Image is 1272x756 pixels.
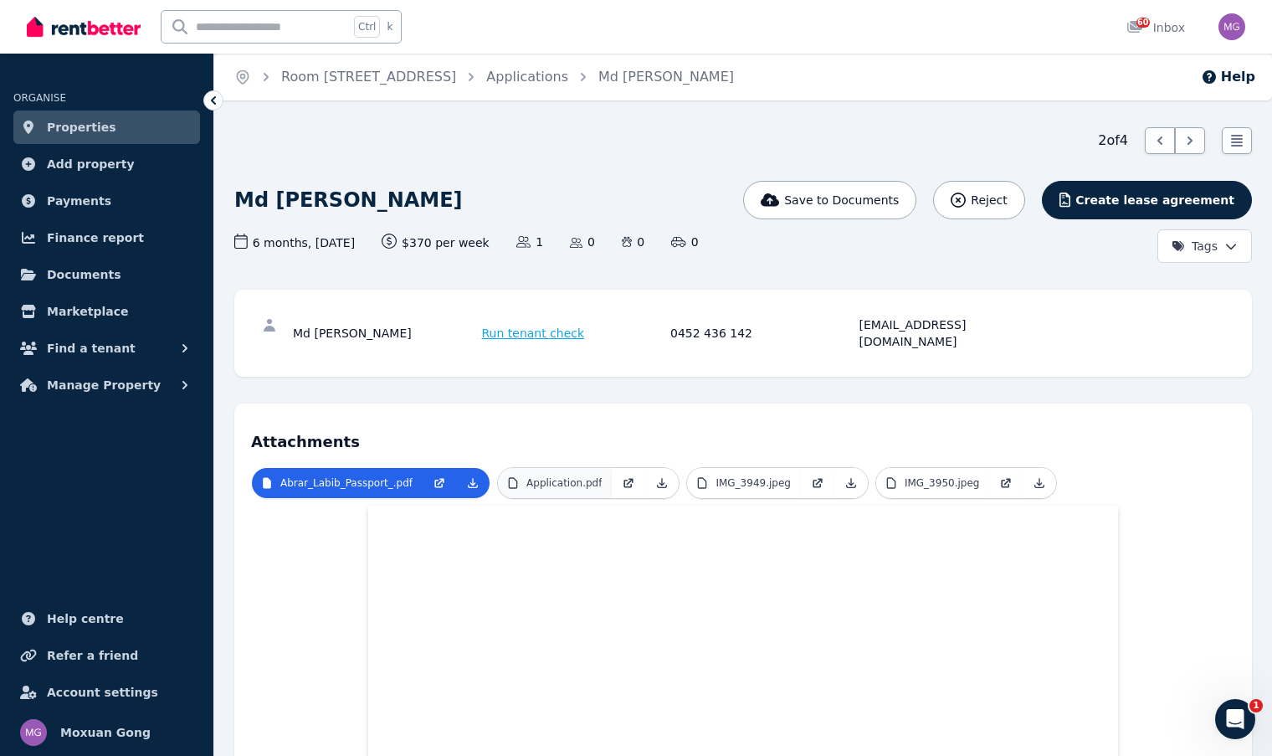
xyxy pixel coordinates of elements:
[526,476,602,490] p: Application.pdf
[13,332,200,365] button: Find a tenant
[13,258,200,291] a: Documents
[27,14,141,39] img: RentBetter
[251,420,1235,454] h4: Attachments
[13,639,200,672] a: Refer a friend
[47,265,121,285] span: Documents
[47,228,144,248] span: Finance report
[1126,19,1185,36] div: Inbox
[47,375,161,395] span: Manage Property
[715,476,791,490] p: IMG_3949.jpeg
[486,69,568,85] a: Applications
[1201,67,1255,87] button: Help
[13,184,200,218] a: Payments
[293,316,477,350] div: Md [PERSON_NAME]
[13,111,200,144] a: Properties
[252,468,423,498] a: Abrar_Labib_Passport_.pdf
[905,476,980,490] p: IMG_3950.jpeg
[989,468,1023,498] a: Open in new Tab
[498,468,612,498] a: Application.pdf
[1098,131,1128,151] span: 2 of 4
[859,316,1044,350] div: [EMAIL_ADDRESS][DOMAIN_NAME]
[47,191,111,211] span: Payments
[214,54,754,100] nav: Breadcrumb
[598,69,734,85] a: Md [PERSON_NAME]
[645,468,679,498] a: Download Attachment
[60,723,151,743] span: Moxuan Gong
[13,368,200,402] button: Manage Property
[47,117,116,137] span: Properties
[671,234,698,250] span: 0
[47,645,138,666] span: Refer a friend
[13,221,200,255] a: Finance report
[743,181,917,219] button: Save to Documents
[423,468,456,498] a: Open in new Tab
[387,20,392,33] span: k
[47,154,135,174] span: Add property
[1157,229,1252,263] button: Tags
[784,192,899,208] span: Save to Documents
[876,468,990,498] a: IMG_3950.jpeg
[1215,699,1255,739] iframe: Intercom live chat
[13,147,200,181] a: Add property
[670,316,854,350] div: 0452 436 142
[801,468,834,498] a: Open in new Tab
[482,325,585,342] span: Run tenant check
[20,719,47,746] img: Moxuan Gong
[1023,468,1056,498] a: Download Attachment
[47,609,124,629] span: Help centre
[280,476,413,490] p: Abrar_Labib_Passport_.pdf
[1075,192,1234,208] span: Create lease agreement
[13,92,66,104] span: ORGANISE
[281,69,456,85] a: Room [STREET_ADDRESS]
[47,338,136,358] span: Find a tenant
[1136,18,1150,28] span: 60
[971,192,1007,208] span: Reject
[234,234,355,251] span: 6 months , [DATE]
[1218,13,1245,40] img: Moxuan Gong
[612,468,645,498] a: Open in new Tab
[834,468,868,498] a: Download Attachment
[933,181,1024,219] button: Reject
[234,187,463,213] h1: Md [PERSON_NAME]
[354,16,380,38] span: Ctrl
[1172,238,1218,255] span: Tags
[1042,181,1252,219] button: Create lease agreement
[687,468,801,498] a: IMG_3949.jpeg
[47,301,128,321] span: Marketplace
[516,234,543,250] span: 1
[1249,699,1263,712] span: 1
[570,234,595,250] span: 0
[382,234,490,251] span: $370 per week
[13,295,200,328] a: Marketplace
[13,676,200,709] a: Account settings
[47,682,158,702] span: Account settings
[622,234,644,250] span: 0
[456,468,490,498] a: Download Attachment
[13,602,200,635] a: Help centre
